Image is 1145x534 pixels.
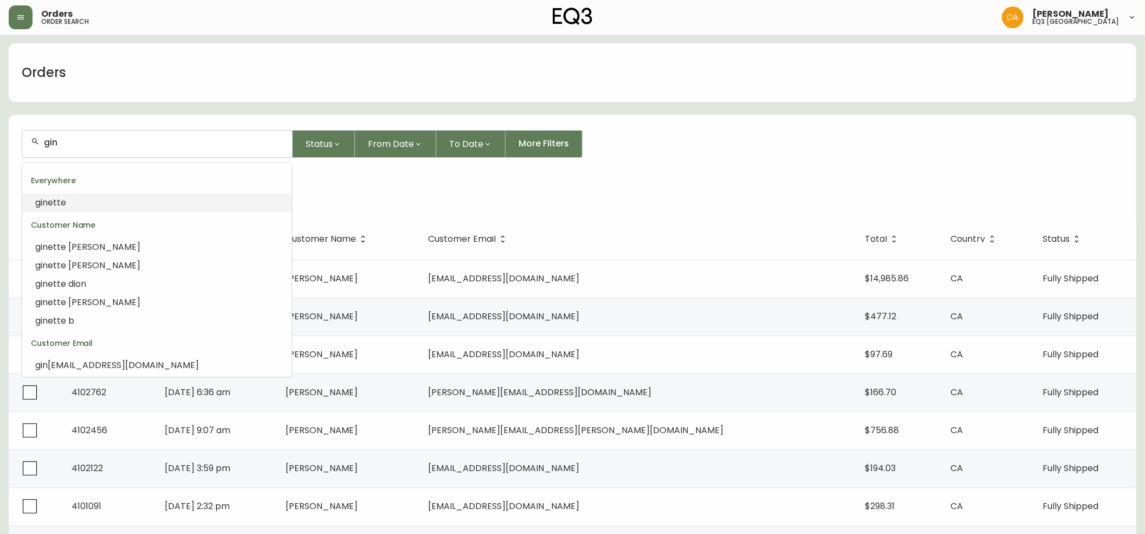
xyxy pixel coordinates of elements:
span: Country [950,234,999,244]
span: [DATE] 6:36 am [165,386,230,398]
span: Customer Email [428,236,496,242]
span: Status [1043,236,1070,242]
span: CA [950,462,963,474]
span: [PERSON_NAME] [286,424,358,436]
button: To Date [436,130,506,158]
img: logo [553,8,593,25]
span: [DATE] 9:07 am [165,424,230,436]
span: 4102122 [72,462,103,474]
span: Status [1043,234,1084,244]
span: gin [35,259,48,272]
span: Fully Shipped [1043,348,1098,361]
span: [PERSON_NAME] [286,462,358,474]
span: CA [950,272,963,285]
span: Fully Shipped [1043,424,1098,436]
button: Status [293,130,355,158]
span: Total [865,236,887,242]
span: From Date [368,137,414,151]
span: Customer Email [428,234,510,244]
span: 4102456 [72,424,107,436]
span: gin [35,196,48,209]
span: ette [PERSON_NAME] [48,259,140,272]
span: CA [950,500,963,512]
span: $756.88 [865,424,899,436]
span: Customer Name [286,236,356,242]
span: gin [35,241,48,253]
span: [EMAIL_ADDRESS][DOMAIN_NAME] [48,359,199,371]
span: $298.31 [865,500,895,512]
span: [EMAIL_ADDRESS][DOMAIN_NAME] [428,500,579,512]
span: $97.69 [865,348,892,361]
span: ette [PERSON_NAME] [48,241,140,253]
span: ette [48,196,66,209]
h5: eq3 [GEOGRAPHIC_DATA] [1032,18,1119,25]
span: [PERSON_NAME] [286,310,358,323]
span: [PERSON_NAME][EMAIL_ADDRESS][PERSON_NAME][DOMAIN_NAME] [428,424,723,436]
span: $194.03 [865,462,896,474]
span: gin [35,359,48,371]
span: Total [865,234,901,244]
span: CA [950,424,963,436]
input: Search [44,137,283,147]
span: Orders [41,10,73,18]
span: gin [35,278,48,290]
span: $166.70 [865,386,896,398]
span: [EMAIL_ADDRESS][DOMAIN_NAME] [428,348,579,361]
span: [DATE] 3:59 pm [165,462,230,474]
span: Status [306,137,333,151]
span: [PERSON_NAME] [286,272,358,285]
span: $14,985.86 [865,272,909,285]
span: [PERSON_NAME][EMAIL_ADDRESS][DOMAIN_NAME] [428,386,651,398]
span: CA [950,348,963,361]
span: CA [950,386,963,398]
span: 4102762 [72,386,106,398]
span: ette b [48,314,74,327]
span: CA [950,310,963,323]
span: ette dion [48,278,86,290]
button: More Filters [506,130,583,158]
span: [PERSON_NAME] [286,500,358,512]
span: 4101091 [72,500,101,512]
button: From Date [355,130,436,158]
span: To Date [449,137,483,151]
h1: Orders [22,63,66,82]
span: [EMAIL_ADDRESS][DOMAIN_NAME] [428,462,579,474]
span: gin [35,314,48,327]
h5: order search [41,18,89,25]
span: [PERSON_NAME] [286,386,358,398]
span: Country [950,236,985,242]
span: $477.12 [865,310,896,323]
div: Customer Name [22,212,292,238]
span: Fully Shipped [1043,500,1098,512]
span: Fully Shipped [1043,386,1098,398]
span: Fully Shipped [1043,462,1098,474]
div: Everywhere [22,168,292,194]
span: [PERSON_NAME] [286,348,358,361]
span: Customer Name [286,234,370,244]
span: [DATE] 2:32 pm [165,500,230,512]
span: Fully Shipped [1043,310,1098,323]
span: More Filters [519,138,569,150]
img: dd1a7e8db21a0ac8adbf82b84ca05374 [1002,7,1024,28]
span: ette [PERSON_NAME] [48,296,140,308]
span: [PERSON_NAME] [1032,10,1109,18]
span: [EMAIL_ADDRESS][DOMAIN_NAME] [428,272,579,285]
span: Fully Shipped [1043,272,1098,285]
span: [EMAIL_ADDRESS][DOMAIN_NAME] [428,310,579,323]
span: gin [35,296,48,308]
div: Customer Email [22,330,292,356]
